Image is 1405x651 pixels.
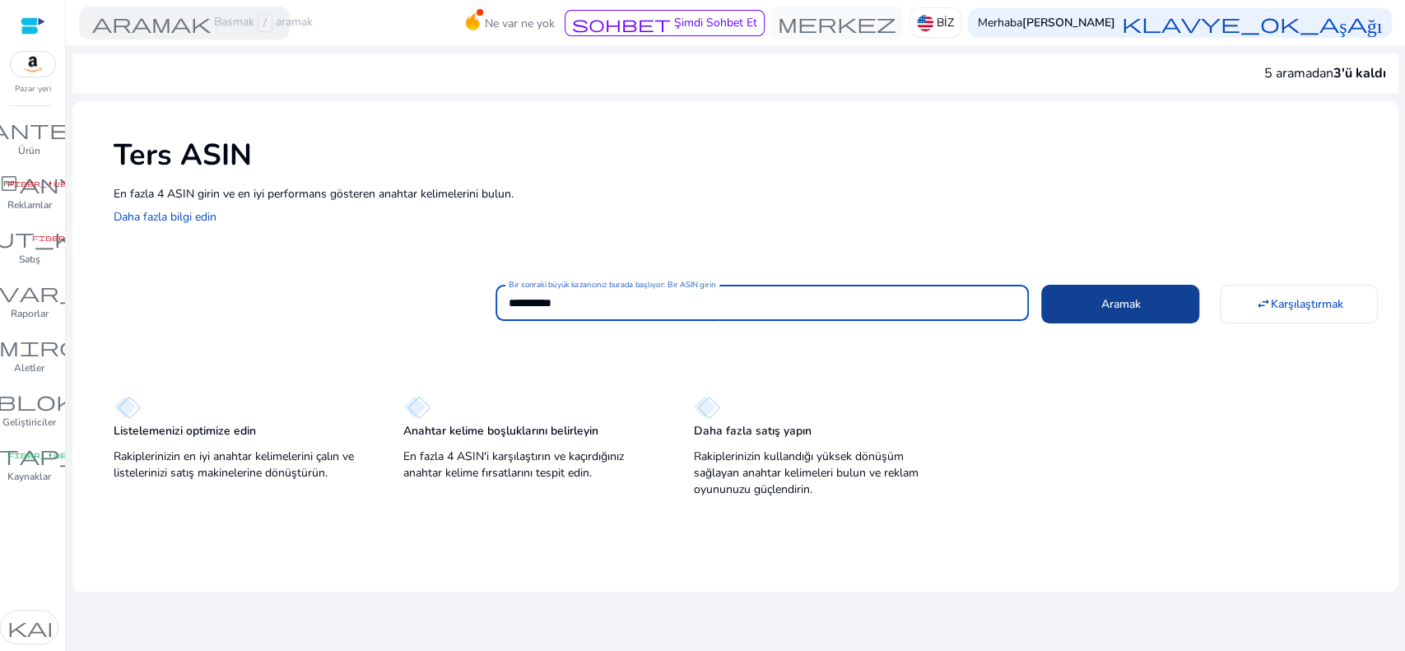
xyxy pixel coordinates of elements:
[978,15,1022,30] font: Merhaba
[19,253,40,266] font: Satış
[693,423,811,439] font: Daha fazla satış yapın
[403,396,430,419] img: diamond.svg
[11,307,49,320] font: Raporlar
[485,16,555,31] font: Ne var ne yok
[114,186,514,202] font: En fazla 4 ASIN girin ve en iyi performans gösteren anahtar kelimelerini bulun.
[114,209,216,225] a: Daha fazla bilgi edin
[92,12,211,35] font: aramak
[1122,12,1382,35] font: klavye_ok_aşağı
[403,423,598,439] font: Anahtar kelime boşluklarını belirleyin
[32,234,133,242] font: fiber_manuel_kayıt
[214,14,254,30] font: Basmak
[11,52,55,77] img: amazon.svg
[114,396,141,419] img: diamond.svg
[7,451,108,459] font: fiber_manuel_kayıt
[15,83,51,95] font: Pazar yeri
[1220,285,1378,323] button: Karşılaştırmak
[509,279,715,291] font: Bir sonraki büyük kazancınız burada başlıyor: Bir ASIN girin
[572,14,671,34] font: sohbet
[1264,64,1333,82] font: 5 aramadan
[771,7,903,40] button: merkez
[2,416,56,429] font: Geliştiriciler
[276,14,313,30] font: aramak
[1255,296,1270,311] mat-icon: swap_horiz
[937,15,954,30] font: BİZ
[565,10,765,36] button: sohbetŞimdi Sohbet Et
[693,396,720,419] img: diamond.svg
[1270,296,1342,312] font: Karşılaştırmak
[7,179,108,188] font: fiber_manuel_kayıt
[403,449,624,481] font: En fazla 4 ASIN'i karşılaştırın ve kaçırdığınız anahtar kelime fırsatlarını tespit edin.
[7,470,51,483] font: Kaynaklar
[7,616,230,639] font: karanlık_mod
[114,449,354,481] font: Rakiplerinizin en iyi anahtar kelimelerini çalın ve listelerinizi satış makinelerine dönüştürün.
[263,15,267,30] font: /
[1022,15,1115,30] font: [PERSON_NAME]
[7,198,52,212] font: Reklamlar
[114,135,252,175] font: Ters ASIN
[1041,285,1199,323] button: Aramak
[1333,64,1386,82] font: 3'ü kaldı
[14,361,44,374] font: Aletler
[917,15,933,31] img: us.svg
[1100,296,1140,312] font: Aramak
[18,144,40,157] font: Ürün
[778,12,896,35] font: merkez
[114,423,256,439] font: Listelemenizi optimize edin
[693,449,918,497] font: Rakiplerinizin kullandığı yüksek dönüşüm sağlayan anahtar kelimeleri bulun ve reklam oyununuzu gü...
[674,15,757,30] font: Şimdi Sohbet Et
